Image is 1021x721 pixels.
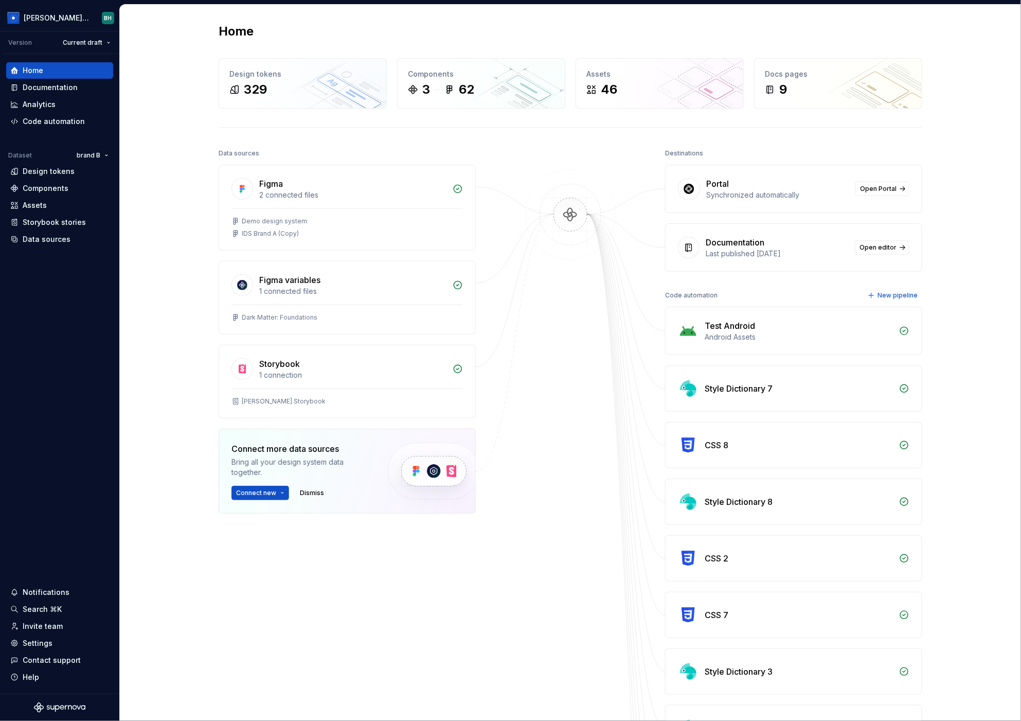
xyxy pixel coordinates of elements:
div: Analytics [23,99,56,110]
div: Version [8,39,32,47]
div: Home [23,65,43,76]
a: Assets [6,197,113,214]
div: [PERSON_NAME] Design System [24,13,89,23]
div: Settings [23,638,52,648]
a: Components [6,180,113,197]
div: Data sources [23,234,70,244]
div: Last published [DATE] [706,249,849,259]
div: Storybook [259,358,300,370]
a: Open Portal [855,182,909,196]
a: Assets46 [576,58,744,109]
div: Components [23,183,68,194]
img: 049812b6-2877-400d-9dc9-987621144c16.png [7,12,20,24]
a: Docs pages9 [754,58,922,109]
div: Style Dictionary 3 [705,665,773,678]
div: Code automation [23,116,85,127]
div: Style Dictionary 7 [705,382,773,395]
span: Dismiss [300,489,324,497]
a: Storybook1 connection[PERSON_NAME] Storybook [219,345,476,418]
a: Settings [6,635,113,652]
button: Contact support [6,652,113,669]
a: Analytics [6,96,113,113]
a: Code automation [6,113,113,130]
span: New pipeline [877,291,918,300]
span: Connect new [236,489,276,497]
div: 1 connected files [259,286,446,296]
button: Help [6,669,113,685]
div: BH [104,14,112,22]
div: Components [408,69,554,79]
div: Design tokens [229,69,376,79]
div: CSS 2 [705,552,728,565]
div: Android Assets [705,332,893,342]
div: Portal [706,178,729,190]
a: Figma2 connected filesDemo design systemIDS Brand A (Copy) [219,165,476,251]
button: Notifications [6,584,113,601]
div: Code automation [665,288,718,303]
div: Bring all your design system data together. [231,457,370,478]
button: Current draft [58,36,115,50]
a: Design tokens329 [219,58,387,109]
div: Notifications [23,587,69,597]
div: Contact support [23,655,81,665]
div: 3 [422,81,430,98]
div: 1 connection [259,370,446,380]
a: Open editor [855,240,909,255]
button: [PERSON_NAME] Design SystemBH [2,7,117,29]
div: Style Dictionary 8 [705,496,773,508]
div: CSS 8 [705,439,728,451]
div: Invite team [23,621,63,631]
svg: Supernova Logo [34,702,85,713]
span: Open editor [859,243,897,252]
div: Figma [259,178,283,190]
div: Figma variables [259,274,320,286]
button: brand B [72,148,113,163]
div: Synchronized automatically [706,190,849,200]
a: Documentation [6,79,113,96]
h2: Home [219,23,254,40]
a: Invite team [6,618,113,635]
div: CSS 7 [705,609,728,621]
a: Figma variables1 connected filesDark Matter: Foundations [219,261,476,335]
button: New pipeline [865,288,922,303]
div: Destinations [665,146,703,161]
div: Documentation [23,82,78,93]
div: Documentation [706,236,764,249]
div: Design tokens [23,166,75,177]
div: [PERSON_NAME] Storybook [242,397,326,406]
div: Test Android [705,320,755,332]
a: Design tokens [6,163,113,180]
button: Connect new [231,486,289,500]
a: Storybook stories [6,214,113,231]
div: Data sources [219,146,259,161]
button: Dismiss [295,486,329,500]
div: 2 connected files [259,190,446,200]
button: Search ⌘K [6,601,113,618]
div: Search ⌘K [23,604,62,614]
div: Storybook stories [23,217,86,227]
span: brand B [77,151,100,160]
div: Demo design system [242,217,307,225]
a: Components362 [397,58,565,109]
a: Data sources [6,231,113,248]
div: 329 [244,81,267,98]
div: 9 [779,81,787,98]
div: Assets [586,69,733,79]
div: Assets [23,200,47,210]
div: 62 [459,81,474,98]
div: IDS Brand A (Copy) [242,230,299,238]
span: Open Portal [860,185,897,193]
span: Current draft [63,39,102,47]
div: Help [23,672,39,682]
div: 46 [601,81,617,98]
div: Dark Matter: Foundations [242,313,317,322]
div: Connect more data sources [231,443,370,455]
div: Docs pages [765,69,911,79]
a: Home [6,62,113,79]
div: Dataset [8,151,32,160]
